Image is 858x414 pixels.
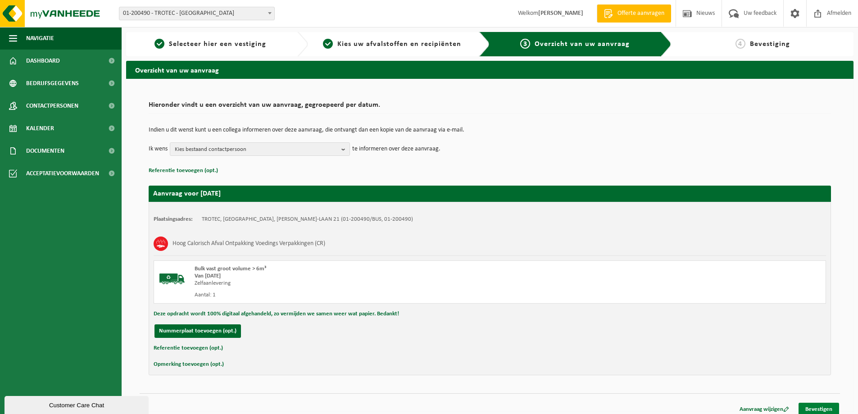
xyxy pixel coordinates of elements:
span: Contactpersonen [26,95,78,117]
div: Zelfaanlevering [195,280,526,287]
span: Kies uw afvalstoffen en recipiënten [337,41,461,48]
span: Overzicht van uw aanvraag [535,41,630,48]
span: 01-200490 - TROTEC - VEURNE [119,7,274,20]
h3: Hoog Calorisch Afval Ontpakking Voedings Verpakkingen (CR) [173,237,325,251]
button: Referentie toevoegen (opt.) [154,342,223,354]
button: Referentie toevoegen (opt.) [149,165,218,177]
span: 4 [735,39,745,49]
span: Bulk vast groot volume > 6m³ [195,266,266,272]
h2: Hieronder vindt u een overzicht van uw aanvraag, gegroepeerd per datum. [149,101,831,114]
button: Kies bestaand contactpersoon [170,142,350,156]
span: 3 [520,39,530,49]
strong: [PERSON_NAME] [538,10,583,17]
a: Offerte aanvragen [597,5,671,23]
a: 2Kies uw afvalstoffen en recipiënten [313,39,472,50]
span: 01-200490 - TROTEC - VEURNE [119,7,275,20]
span: Documenten [26,140,64,162]
p: te informeren over deze aanvraag. [352,142,440,156]
button: Opmerking toevoegen (opt.) [154,359,224,370]
span: Bevestiging [750,41,790,48]
span: Acceptatievoorwaarden [26,162,99,185]
span: Selecteer hier een vestiging [169,41,266,48]
span: 2 [323,39,333,49]
div: Aantal: 1 [195,291,526,299]
span: Bedrijfsgegevens [26,72,79,95]
span: Dashboard [26,50,60,72]
a: 1Selecteer hier een vestiging [131,39,290,50]
h2: Overzicht van uw aanvraag [126,61,853,78]
button: Deze opdracht wordt 100% digitaal afgehandeld, zo vermijden we samen weer wat papier. Bedankt! [154,308,399,320]
span: Offerte aanvragen [615,9,667,18]
td: TROTEC, [GEOGRAPHIC_DATA], [PERSON_NAME]-LAAN 21 (01-200490/BUS, 01-200490) [202,216,413,223]
strong: Van [DATE] [195,273,221,279]
p: Ik wens [149,142,168,156]
img: BL-SO-LV.png [159,265,186,292]
span: Kies bestaand contactpersoon [175,143,338,156]
span: Kalender [26,117,54,140]
strong: Aanvraag voor [DATE] [153,190,221,197]
span: 1 [154,39,164,49]
iframe: chat widget [5,394,150,414]
button: Nummerplaat toevoegen (opt.) [154,324,241,338]
span: Navigatie [26,27,54,50]
strong: Plaatsingsadres: [154,216,193,222]
p: Indien u dit wenst kunt u een collega informeren over deze aanvraag, die ontvangt dan een kopie v... [149,127,831,133]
